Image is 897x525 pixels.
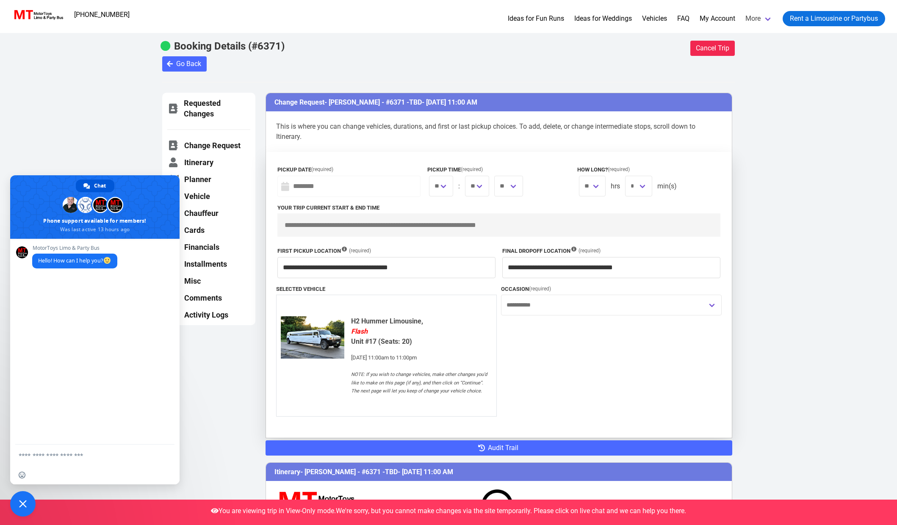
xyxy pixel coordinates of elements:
[266,463,732,481] h3: Itinerary
[351,317,492,345] b: H2 Hummer Limousine, Unit #17 (Seats: 20)
[277,166,421,174] label: Pickup Date
[167,225,250,235] a: Cards
[277,247,496,255] label: First Pickup Location
[10,491,36,517] a: Close chat
[266,440,732,456] button: Audit Trail
[579,176,606,197] span: We are sorry, you can no longer make changes in Duration, as it is too close to the date and time...
[385,468,398,476] span: TBD
[458,176,460,197] span: :
[94,180,106,192] span: Chat
[611,176,620,197] span: hrs
[529,286,551,292] span: (required)
[579,247,601,254] span: (required)
[311,166,333,173] span: (required)
[336,507,686,515] span: We're sorry, but you cannot make changes via the site temporarily. Please click on live chat and ...
[266,111,732,152] p: This is where you can change vehicles, durations, and first or last pickup choices. To add, delet...
[351,327,368,335] em: Flash
[32,245,117,251] span: MotorToys Limo & Party Bus
[740,8,778,30] a: More
[266,93,732,111] h3: Change Request
[502,247,720,278] div: We are sorry, you can no longer make changes in Dropoff Location, as it is too close to the date ...
[300,468,453,476] span: - [PERSON_NAME] - #6371 - - [DATE] 11:00 AM
[167,309,250,320] a: Activity Logs
[690,41,735,56] button: Cancel Trip
[349,247,371,254] span: (required)
[167,208,250,218] a: Chauffeur
[501,285,722,293] label: Occasion
[700,14,735,24] a: My Account
[696,43,729,53] span: Cancel Trip
[277,247,496,278] div: We are sorry, you can no longer make changes in Pickup Location, as it is too close to the date a...
[19,445,154,466] textarea: Compose your message...
[409,98,422,106] span: TBD
[574,14,632,24] a: Ideas for Weddings
[783,11,885,26] a: Rent a Limousine or Partybus
[276,285,497,293] label: Selected Vehicle
[642,14,667,24] a: Vehicles
[167,293,250,303] a: Comments
[281,316,344,359] img: 17%2001.jpg
[167,98,250,119] a: Requested Changes
[488,443,518,453] span: Audit Trail
[174,40,285,52] b: Booking Details (#6371)
[502,247,720,255] label: Final Dropoff Location
[508,14,564,24] a: Ideas for Fun Runs
[465,176,489,197] span: We are sorry, you can no longer make changes in Pickup Time, as it is too close to the date and t...
[167,276,250,286] a: Misc
[790,14,878,24] span: Rent a Limousine or Partybus
[19,472,25,478] span: Insert an emoji
[351,371,487,394] i: NOTE: If you wish to change vehicles, make other changes you’d like to make on this page (if any)...
[577,166,720,174] label: How long?
[677,14,689,24] a: FAQ
[38,257,111,264] span: Hello! How can I help you?
[167,157,250,168] a: Itinerary
[176,59,201,69] span: Go Back
[657,176,677,197] span: min(s)
[162,56,207,72] button: Go Back
[69,6,135,23] a: [PHONE_NUMBER]
[494,176,523,197] span: We are sorry, you can no longer make changes in Pickup Time, as it is too close to the date and t...
[501,295,722,315] div: We are sorry, you can no longer make changes in Occasion, as it is too close to the date and time...
[167,140,250,151] a: Change Request
[324,98,477,106] span: - [PERSON_NAME] - #6371 - - [DATE] 11:00 AM
[427,166,570,174] label: Pickup Time
[167,259,250,269] a: Installments
[277,204,720,212] label: Your trip current start & end time
[461,166,483,173] span: (required)
[167,191,250,202] a: Vehicle
[608,166,630,173] span: (required)
[429,176,453,197] span: We are sorry, you can no longer make changes in Pickup Time, as it is too close to the date and t...
[351,354,492,362] div: [DATE] 11:00am to 11:00pm
[12,9,64,21] img: MotorToys Logo
[167,174,250,185] a: Planner
[76,180,114,192] a: Chat
[167,242,250,252] a: Financials
[625,176,652,197] span: We are sorry, you can no longer make changes in Duration, as it is too close to the date and time...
